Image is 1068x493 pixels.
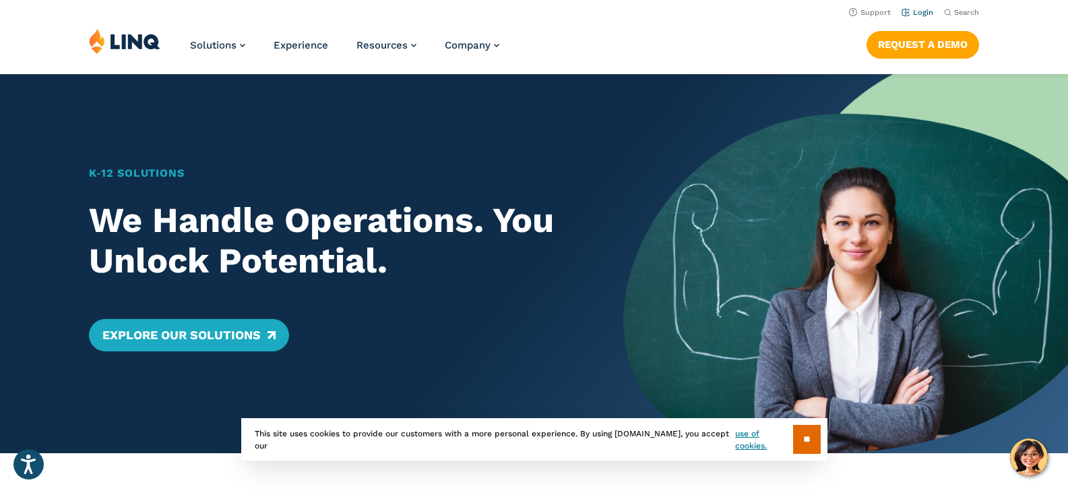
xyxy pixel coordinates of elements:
span: Company [445,39,491,51]
a: Request a Demo [867,31,979,58]
div: This site uses cookies to provide our customers with a more personal experience. By using [DOMAIN... [241,418,827,461]
h1: K‑12 Solutions [89,165,579,181]
button: Open Search Bar [944,7,979,18]
a: use of cookies. [735,428,792,452]
img: Home Banner [623,74,1068,453]
span: Search [954,8,979,17]
span: Solutions [190,39,237,51]
a: Support [849,8,891,17]
button: Hello, have a question? Let’s chat. [1010,438,1048,476]
a: Login [902,8,933,17]
nav: Button Navigation [867,28,979,58]
img: LINQ | K‑12 Software [89,28,160,54]
a: Explore Our Solutions [89,319,289,351]
nav: Primary Navigation [190,28,499,73]
a: Experience [274,39,328,51]
h2: We Handle Operations. You Unlock Potential. [89,200,579,281]
a: Company [445,39,499,51]
a: Resources [356,39,416,51]
a: Solutions [190,39,245,51]
span: Resources [356,39,408,51]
